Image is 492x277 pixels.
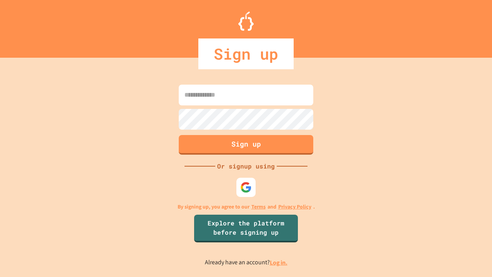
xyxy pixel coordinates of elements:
[194,215,298,242] a: Explore the platform before signing up
[215,162,277,171] div: Or signup using
[205,258,288,267] p: Already have an account?
[278,203,311,211] a: Privacy Policy
[178,203,315,211] p: By signing up, you agree to our and .
[198,38,294,69] div: Sign up
[240,182,252,193] img: google-icon.svg
[251,203,266,211] a: Terms
[179,135,313,155] button: Sign up
[238,12,254,31] img: Logo.svg
[270,259,288,267] a: Log in.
